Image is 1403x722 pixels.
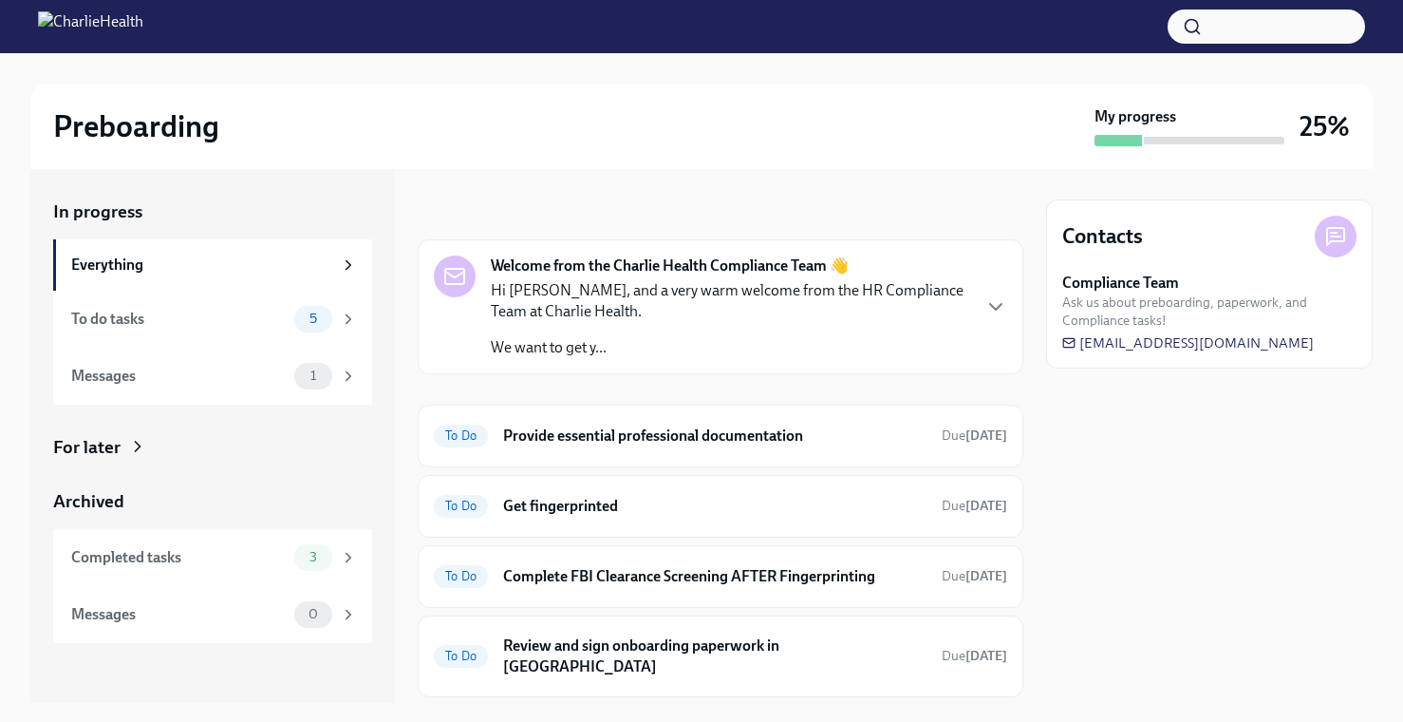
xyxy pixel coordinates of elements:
h4: Contacts [1062,222,1143,251]
div: Messages [71,366,287,387]
h6: Get fingerprinted [503,496,926,517]
span: Due [942,648,1007,664]
span: 3 [298,550,328,564]
p: We want to get y... [491,337,969,358]
p: Hi [PERSON_NAME], and a very warm welcome from the HR Compliance Team at Charlie Health. [491,280,969,322]
div: In progress [418,199,507,224]
a: Messages0 [53,586,372,643]
strong: [DATE] [965,427,1007,444]
span: 5 [298,312,328,326]
span: To Do [434,569,488,583]
strong: Compliance Team [1062,273,1179,294]
span: September 5th, 2025 09:00 [942,567,1007,585]
img: CharlieHealth [38,11,143,42]
a: In progress [53,199,372,224]
span: Due [942,427,1007,444]
h2: Preboarding [53,107,219,145]
div: Messages [71,604,287,625]
a: [EMAIL_ADDRESS][DOMAIN_NAME] [1062,333,1314,352]
a: To DoGet fingerprintedDue[DATE] [434,491,1007,522]
span: 0 [297,607,329,621]
span: 1 [299,369,327,383]
h3: 25% [1300,109,1350,143]
span: September 5th, 2025 09:00 [942,647,1007,665]
a: Everything [53,239,372,291]
strong: [DATE] [965,568,1007,584]
a: Completed tasks3 [53,529,372,586]
span: September 1st, 2025 09:00 [942,427,1007,445]
strong: [DATE] [965,648,1007,664]
a: For later [53,435,372,460]
span: Due [942,498,1007,514]
strong: Welcome from the Charlie Health Compliance Team 👋 [491,256,849,276]
strong: My progress [1094,106,1176,127]
div: Everything [71,255,332,275]
div: To do tasks [71,309,287,330]
div: Completed tasks [71,547,287,568]
a: Archived [53,489,372,514]
a: Messages1 [53,348,372,405]
span: Due [942,568,1007,584]
span: September 2nd, 2025 09:00 [942,497,1007,515]
span: To Do [434,428,488,443]
span: Ask us about preboarding, paperwork, and Compliance tasks! [1062,294,1356,330]
a: To DoReview and sign onboarding paperwork in [GEOGRAPHIC_DATA]Due[DATE] [434,632,1007,681]
h6: Review and sign onboarding paperwork in [GEOGRAPHIC_DATA] [503,636,926,677]
strong: [DATE] [965,498,1007,514]
a: To do tasks5 [53,291,372,348]
h6: Provide essential professional documentation [503,426,926,446]
span: To Do [434,649,488,663]
a: To DoComplete FBI Clearance Screening AFTER FingerprintingDue[DATE] [434,561,1007,592]
div: For later [53,435,121,460]
a: To DoProvide essential professional documentationDue[DATE] [434,421,1007,451]
h6: Complete FBI Clearance Screening AFTER Fingerprinting [503,566,926,587]
span: To Do [434,499,488,513]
